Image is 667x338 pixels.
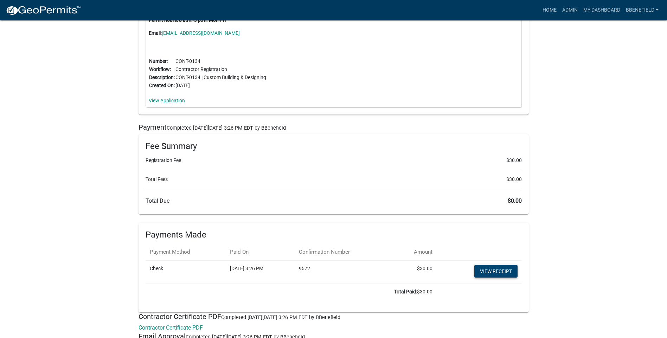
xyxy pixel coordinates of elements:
[146,284,437,300] td: $30.00
[139,312,529,321] h5: Contractor Certificate PDF
[149,30,519,37] p: :
[295,261,392,284] td: 9572
[226,261,295,284] td: [DATE] 3:26 PM
[392,261,437,284] td: $30.00
[167,125,286,131] span: Completed [DATE][DATE] 3:26 PM EDT by BBenefield
[149,66,171,72] b: Workflow:
[149,17,226,23] strong: Permit hours: 8 a.m.-3 p.m. Mon-Fri
[506,176,522,183] span: $30.00
[394,289,417,294] b: Total Paid:
[221,314,340,320] span: Completed [DATE][DATE] 3:26 PM EDT by BBenefield
[139,324,203,331] a: Contractor Certificate PDF
[175,82,267,90] td: [DATE]
[149,83,175,88] b: Created On:
[146,141,522,151] h6: Fee Summary
[226,244,295,260] th: Paid On
[146,157,522,164] li: Registration Fee
[146,230,522,240] h6: Payments Made
[149,74,175,80] b: Description:
[146,176,522,183] li: Total Fees
[506,157,522,164] span: $30.00
[623,4,661,17] a: BBenefield
[295,244,392,260] th: Confirmation Number
[149,30,161,36] strong: Email
[474,265,518,278] a: View receipt
[581,4,623,17] a: My Dashboard
[146,261,226,284] td: Check
[146,197,522,204] h6: Total Due
[162,30,240,36] a: [EMAIL_ADDRESS][DOMAIN_NAME]
[139,123,529,131] h5: Payment
[392,244,437,260] th: Amount
[146,244,226,260] th: Payment Method
[175,57,267,65] td: CONT-0134
[559,4,581,17] a: Admin
[508,197,522,204] span: $0.00
[175,65,267,73] td: Contractor Registration
[540,4,559,17] a: Home
[149,58,168,64] b: Number:
[175,73,267,82] td: CONT-0134 | Custom Building & Designing
[149,98,185,103] a: View Application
